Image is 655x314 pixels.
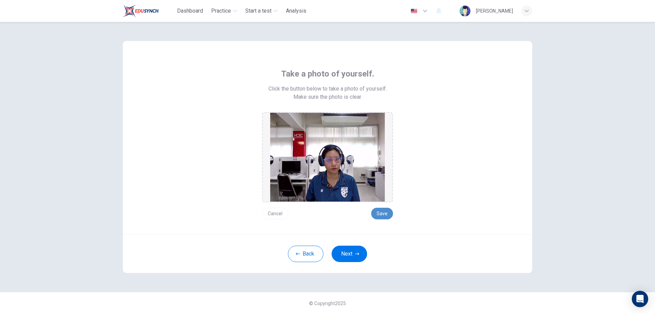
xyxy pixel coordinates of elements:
span: Take a photo of yourself. [281,68,374,79]
div: [PERSON_NAME] [476,7,513,15]
span: Practice [211,7,231,15]
button: Back [288,246,323,262]
img: Profile picture [460,5,470,16]
span: Start a test [245,7,272,15]
span: Click the button below to take a photo of yourself. [268,85,387,93]
button: Next [332,246,367,262]
img: en [410,9,418,14]
div: Open Intercom Messenger [632,291,648,307]
img: Train Test logo [123,4,159,18]
button: Start a test [243,5,280,17]
button: Dashboard [174,5,206,17]
a: Train Test logo [123,4,174,18]
button: Analysis [283,5,309,17]
button: Practice [208,5,240,17]
button: Save [371,208,393,219]
span: © Copyright 2025 [309,301,346,306]
span: Dashboard [177,7,203,15]
span: Analysis [286,7,306,15]
span: Make sure the photo is clear. [293,93,362,101]
button: Cancel [262,208,288,219]
img: preview screemshot [270,113,385,202]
